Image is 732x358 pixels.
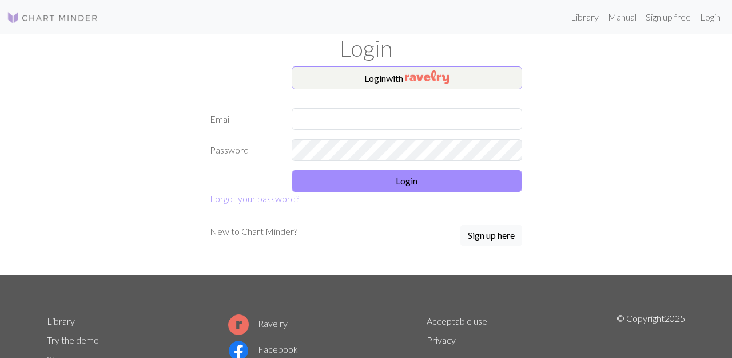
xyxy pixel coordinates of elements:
[210,193,299,204] a: Forgot your password?
[40,34,692,62] h1: Login
[47,335,99,345] a: Try the demo
[695,6,725,29] a: Login
[203,139,285,161] label: Password
[228,318,288,329] a: Ravelry
[47,316,75,326] a: Library
[7,11,98,25] img: Logo
[460,225,522,247] a: Sign up here
[228,344,298,355] a: Facebook
[292,66,523,89] button: Loginwith
[203,108,285,130] label: Email
[460,225,522,246] button: Sign up here
[566,6,603,29] a: Library
[603,6,641,29] a: Manual
[228,314,249,335] img: Ravelry logo
[210,225,297,238] p: New to Chart Minder?
[641,6,695,29] a: Sign up free
[292,170,523,192] button: Login
[427,335,456,345] a: Privacy
[427,316,487,326] a: Acceptable use
[405,70,449,84] img: Ravelry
